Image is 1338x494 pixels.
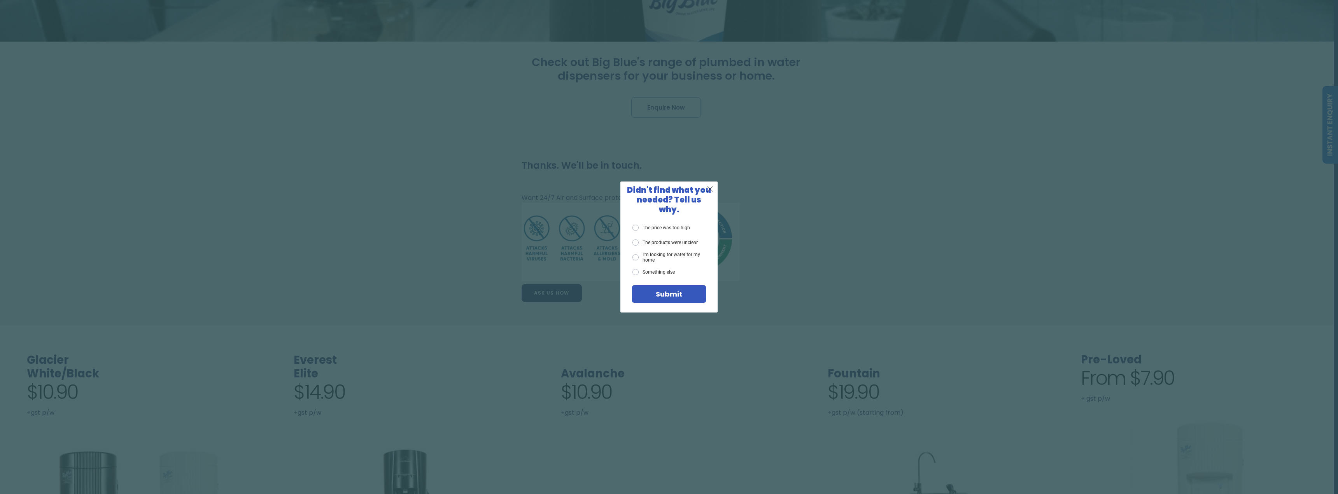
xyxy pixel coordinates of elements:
iframe: Chatbot [1287,443,1327,483]
label: I'm looking for water for my home [632,252,706,263]
label: The price was too high [632,225,690,231]
span: Submit [656,289,682,299]
label: The products were unclear [632,239,698,246]
label: Something else [632,269,675,275]
span: X [707,184,714,194]
span: Didn't find what you needed? Tell us why. [627,185,711,215]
